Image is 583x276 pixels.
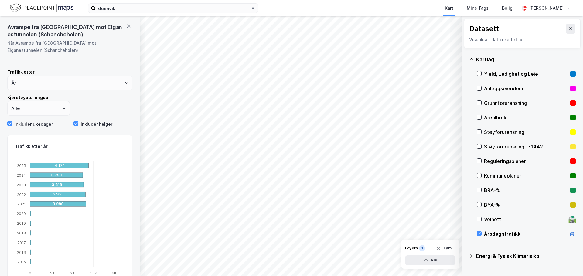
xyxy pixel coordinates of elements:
[15,121,53,128] div: Inkludér ukedager
[553,247,583,276] div: Kontrollprogram for chat
[432,243,455,253] button: Tøm
[62,106,66,111] button: Open
[7,24,126,38] span: Avrampe fra [GEOGRAPHIC_DATA] mot Eiganestunnelen (Schancheholen)
[55,163,113,168] div: 4 171
[89,271,97,275] tspan: 4.5K
[17,231,26,235] tspan: 2018
[419,245,425,251] div: 1
[17,211,26,216] tspan: 2020
[469,24,499,34] div: Datasett
[405,255,455,265] button: Vis
[484,99,568,107] div: Grunnforurensning
[445,5,453,12] div: Kart
[484,216,566,223] div: Veinett
[484,128,568,136] div: Støyforurensning
[7,94,70,101] div: Kjøretøyets lengde
[484,230,566,238] div: Årsdøgntrafikk
[568,215,576,223] div: 🛣️
[476,252,576,260] div: Energi & Fysisk Klimarisiko
[467,5,489,12] div: Mine Tags
[17,163,26,168] tspan: 2025
[51,172,104,177] div: 3 753
[17,202,26,206] tspan: 2021
[405,246,418,251] div: Layers
[17,250,26,254] tspan: 2016
[17,182,26,187] tspan: 2023
[484,143,568,150] div: Støyforurensning T-1442
[17,192,26,197] tspan: 2022
[484,187,568,194] div: BRA–%
[553,247,583,276] iframe: Chat Widget
[17,173,26,177] tspan: 2024
[17,260,26,264] tspan: 2015
[10,3,73,13] img: logo.f888ab2527a4732fd821a326f86c7f29.svg
[469,36,575,43] div: Visualiser data i kartet her.
[112,271,117,275] tspan: 6K
[53,201,108,206] div: 3 990
[529,5,564,12] div: [PERSON_NAME]
[484,85,568,92] div: Anleggseiendom
[484,70,568,78] div: Yield, Ledighet og Leie
[48,271,55,275] tspan: 1.5K
[96,4,251,13] input: Søk på adresse, matrikkel, gårdeiere, leietakere eller personer
[53,192,108,197] div: 3 951
[124,81,129,85] button: Open
[70,271,75,275] tspan: 3K
[7,68,132,76] div: Trafikk etter
[484,201,568,208] div: BYA–%
[502,5,513,12] div: Bolig
[7,39,128,54] div: Når Avrampe fra [GEOGRAPHIC_DATA] mot Eiganestunnelen (Schancheholen)
[52,182,105,187] div: 3 818
[8,76,132,90] input: ClearOpen
[15,143,48,150] div: Trafikk etter år
[17,240,26,245] tspan: 2017
[484,114,568,121] div: Arealbruk
[81,121,112,128] div: Inkludér helger
[8,101,70,115] input: ClearOpen
[484,172,568,179] div: Kommuneplaner
[17,221,26,226] tspan: 2019
[476,56,576,63] div: Kartlag
[29,271,31,275] tspan: 0
[484,158,568,165] div: Reguleringsplaner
